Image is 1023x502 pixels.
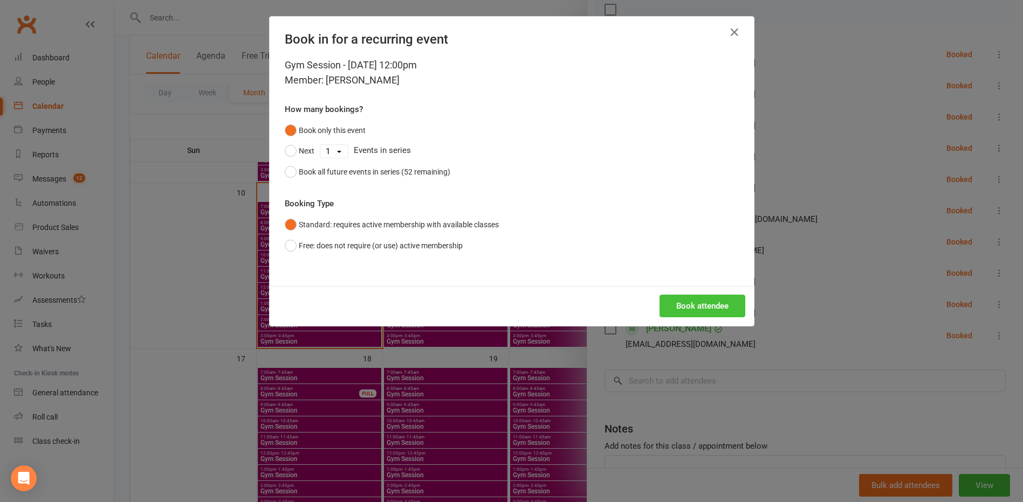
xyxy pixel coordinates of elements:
[660,295,745,317] button: Book attendee
[285,235,463,256] button: Free: does not require (or use) active membership
[285,197,334,210] label: Booking Type
[285,214,499,235] button: Standard: requires active membership with available classes
[11,465,37,491] div: Open Intercom Messenger
[285,103,363,116] label: How many bookings?
[285,120,366,141] button: Book only this event
[285,58,739,88] div: Gym Session - [DATE] 12:00pm Member: [PERSON_NAME]
[726,24,743,41] button: Close
[285,141,314,161] button: Next
[285,141,739,161] div: Events in series
[285,162,450,182] button: Book all future events in series (52 remaining)
[299,166,450,178] div: Book all future events in series (52 remaining)
[285,32,739,47] h4: Book in for a recurring event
